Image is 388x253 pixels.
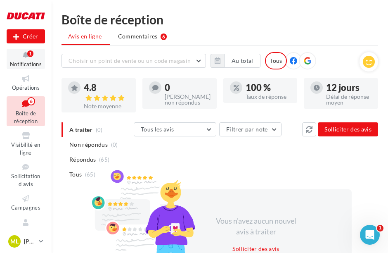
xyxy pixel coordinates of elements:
[10,237,19,246] span: ML
[211,54,260,68] button: Au total
[161,33,167,40] div: 6
[27,97,35,105] div: 6
[62,54,206,68] button: Choisir un point de vente ou un code magasin
[7,161,45,189] a: Sollicitation d'avis
[7,234,45,249] a: ML [PERSON_NAME]
[7,29,45,43] div: Nouvelle campagne
[11,141,40,156] span: Visibilité en ligne
[7,216,45,236] a: Contacts
[7,96,45,126] a: Boîte de réception6
[165,83,210,92] div: 0
[360,225,380,245] iframe: Intercom live chat
[10,61,42,67] span: Notifications
[11,173,40,187] span: Sollicitation d'avis
[24,237,35,246] p: [PERSON_NAME]
[326,94,371,105] div: Délai de réponse moyen
[7,49,45,69] button: Notifications 1
[69,155,96,164] span: Répondus
[7,29,45,43] button: Créer
[265,52,287,69] div: Tous
[84,83,129,102] div: 4.8
[7,129,45,158] a: Visibilité en ligne
[141,126,174,133] span: Tous les avis
[246,83,291,92] div: 100 %
[85,171,95,178] span: (65)
[11,204,40,211] span: Campagnes
[27,50,33,57] div: 1
[7,192,45,212] a: Campagnes
[69,141,108,149] span: Non répondus
[69,57,191,64] span: Choisir un point de vente ou un code magasin
[134,122,216,136] button: Tous les avis
[69,170,82,179] span: Tous
[246,94,291,100] div: Taux de réponse
[118,32,158,41] span: Commentaires
[318,122,378,136] button: Solliciter des avis
[326,83,371,92] div: 12 jours
[7,72,45,93] a: Opérations
[377,225,383,232] span: 1
[165,94,210,105] div: [PERSON_NAME] non répondus
[84,103,129,109] div: Note moyenne
[14,110,38,124] span: Boîte de réception
[111,141,118,148] span: (0)
[62,13,378,26] div: Boîte de réception
[12,84,40,91] span: Opérations
[213,216,299,237] div: Vous n'avez aucun nouvel avis à traiter
[225,54,260,68] button: Au total
[219,122,282,136] button: Filtrer par note
[99,156,109,163] span: (65)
